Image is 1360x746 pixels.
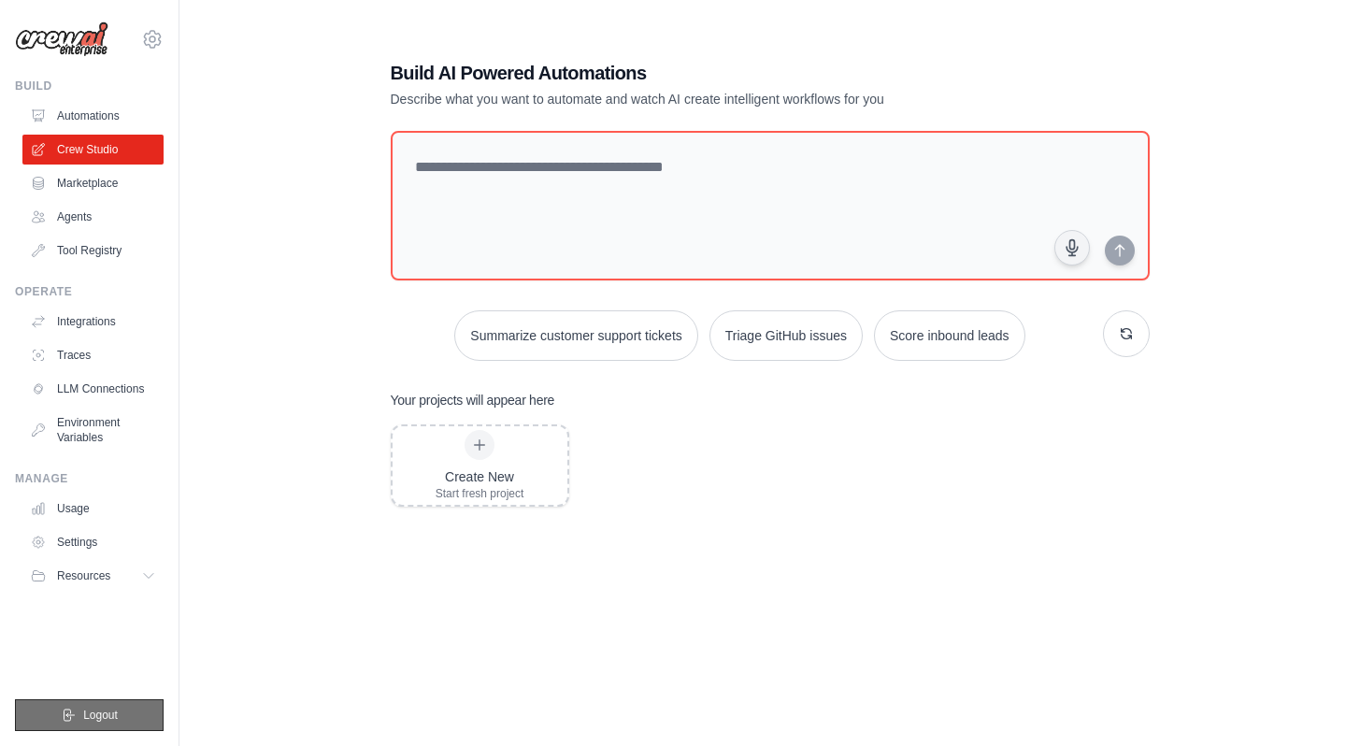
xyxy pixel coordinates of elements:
a: Usage [22,494,164,524]
div: Operate [15,284,164,299]
span: Logout [83,708,118,723]
a: LLM Connections [22,374,164,404]
button: Triage GitHub issues [709,310,863,361]
div: Manage [15,471,164,486]
a: Integrations [22,307,164,337]
a: Environment Variables [22,408,164,452]
a: Marketplace [22,168,164,198]
span: Resources [57,568,110,583]
a: Agents [22,202,164,232]
a: Traces [22,340,164,370]
button: Resources [22,561,164,591]
button: Get new suggestions [1103,310,1150,357]
p: Describe what you want to automate and watch AI create intelligent workflows for you [391,90,1019,108]
a: Automations [22,101,164,131]
a: Settings [22,527,164,557]
button: Summarize customer support tickets [454,310,697,361]
iframe: Chat Widget [1267,656,1360,746]
a: Tool Registry [22,236,164,265]
a: Crew Studio [22,135,164,165]
button: Score inbound leads [874,310,1025,361]
div: Create New [436,467,524,486]
div: Start fresh project [436,486,524,501]
h3: Your projects will appear here [391,391,555,409]
button: Logout [15,699,164,731]
img: Logo [15,22,108,57]
h1: Build AI Powered Automations [391,60,1019,86]
div: Build [15,79,164,93]
button: Click to speak your automation idea [1054,230,1090,265]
